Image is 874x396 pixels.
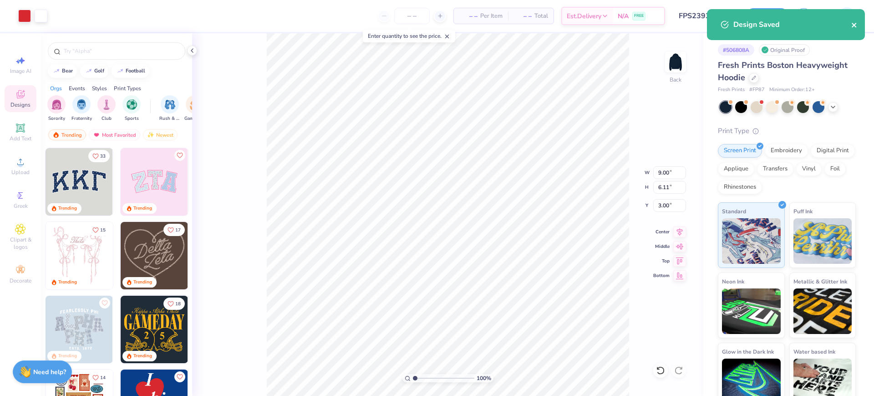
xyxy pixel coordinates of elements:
[76,99,86,110] img: Fraternity Image
[11,169,30,176] span: Upload
[634,13,644,19] span: FREE
[184,95,205,122] div: filter for Game Day
[97,95,116,122] div: filter for Club
[824,162,846,176] div: Foil
[46,222,113,289] img: 83dda5b0-2158-48ca-832c-f6b4ef4c4536
[85,68,92,74] img: trend_line.gif
[46,296,113,363] img: 5a4b4175-9e88-49c8-8a23-26d96782ddc6
[48,64,77,78] button: bear
[88,371,110,384] button: Like
[117,68,124,74] img: trend_line.gif
[534,11,548,21] span: Total
[722,206,746,216] span: Standard
[122,95,141,122] button: filter button
[69,84,85,93] div: Events
[10,101,30,108] span: Designs
[58,353,77,360] div: Trending
[188,222,255,289] img: ead2b24a-117b-4488-9b34-c08fd5176a7b
[363,30,455,42] div: Enter quantity to see the price.
[459,11,478,21] span: – –
[33,368,66,376] strong: Need help?
[14,202,28,210] span: Greek
[143,129,178,140] div: Newest
[10,135,31,142] span: Add Text
[769,86,815,94] span: Minimum Order: 12 +
[121,296,188,363] img: b8819b5f-dd70-42f8-b218-32dd770f7b03
[188,296,255,363] img: 2b704b5a-84f6-4980-8295-53d958423ff9
[159,95,180,122] div: filter for Rush & Bid
[100,375,106,380] span: 14
[175,228,181,232] span: 17
[718,162,754,176] div: Applique
[757,162,793,176] div: Transfers
[722,288,781,334] img: Neon Ink
[722,347,774,356] span: Glow in the Dark Ink
[48,129,86,140] div: Trending
[5,236,36,251] span: Clipart & logos
[672,7,739,25] input: Untitled Design
[122,95,141,122] div: filter for Sports
[112,222,180,289] img: d12a98c7-f0f7-4345-bf3a-b9f1b718b86e
[121,148,188,216] img: 9980f5e8-e6a1-4b4a-8839-2b0e9349023c
[793,347,835,356] span: Water based Ink
[749,86,765,94] span: # FP87
[126,68,145,73] div: football
[811,144,855,158] div: Digital Print
[88,150,110,162] button: Like
[51,99,62,110] img: Sorority Image
[718,60,848,83] span: Fresh Prints Boston Heavyweight Hoodie
[174,150,185,161] button: Like
[133,205,152,212] div: Trending
[670,76,681,84] div: Back
[127,99,137,110] img: Sports Image
[190,99,200,110] img: Game Day Image
[718,126,856,136] div: Print Type
[184,95,205,122] button: filter button
[47,95,66,122] div: filter for Sorority
[80,64,108,78] button: golf
[112,296,180,363] img: a3f22b06-4ee5-423c-930f-667ff9442f68
[793,218,852,264] img: Puff Ink
[92,84,107,93] div: Styles
[114,84,141,93] div: Print Types
[102,115,112,122] span: Club
[851,19,858,30] button: close
[653,229,670,235] span: Center
[102,99,112,110] img: Club Image
[174,371,185,382] button: Like
[50,84,62,93] div: Orgs
[147,132,154,138] img: Newest.gif
[733,19,851,30] div: Design Saved
[718,144,762,158] div: Screen Print
[159,95,180,122] button: filter button
[97,95,116,122] button: filter button
[718,44,754,56] div: # 506808A
[653,258,670,264] span: Top
[718,86,745,94] span: Fresh Prints
[94,68,104,73] div: golf
[477,374,491,382] span: 100 %
[63,46,179,56] input: Try "Alpha"
[175,302,181,306] span: 18
[112,64,149,78] button: football
[93,132,100,138] img: most_fav.gif
[125,115,139,122] span: Sports
[88,224,110,236] button: Like
[58,279,77,286] div: Trending
[10,277,31,284] span: Decorate
[53,68,60,74] img: trend_line.gif
[112,148,180,216] img: edfb13fc-0e43-44eb-bea2-bf7fc0dd67f9
[759,44,810,56] div: Original Proof
[513,11,532,21] span: – –
[793,206,813,216] span: Puff Ink
[163,224,185,236] button: Like
[188,148,255,216] img: 5ee11766-d822-42f5-ad4e-763472bf8dcf
[653,243,670,250] span: Middle
[58,205,77,212] div: Trending
[165,99,175,110] img: Rush & Bid Image
[46,148,113,216] img: 3b9aba4f-e317-4aa7-a679-c95a879539bd
[163,298,185,310] button: Like
[121,222,188,289] img: 12710c6a-dcc0-49ce-8688-7fe8d5f96fe2
[47,95,66,122] button: filter button
[793,288,852,334] img: Metallic & Glitter Ink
